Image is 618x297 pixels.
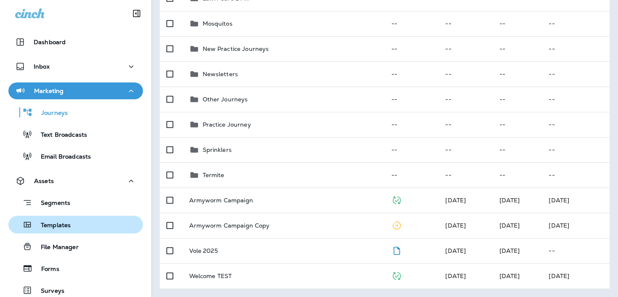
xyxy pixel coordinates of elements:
td: -- [493,87,542,112]
td: -- [542,137,610,162]
button: Dashboard [8,34,143,50]
td: -- [438,36,492,61]
span: Jason Munk [499,222,520,229]
p: Marketing [34,88,63,94]
button: File Manager [8,238,143,255]
td: -- [438,61,492,87]
span: Deanna Durrant [445,222,466,229]
button: Inbox [8,58,143,75]
td: -- [493,137,542,162]
p: Dashboard [34,39,66,45]
td: -- [493,61,542,87]
td: -- [385,137,438,162]
p: Vole 2025 [189,247,218,254]
span: Paused [391,221,402,228]
td: -- [438,162,492,188]
td: -- [385,61,438,87]
p: Assets [34,178,54,184]
p: Armyworm Campaign Copy [189,222,270,229]
span: Jason Munk [445,196,466,204]
span: Draft [391,246,402,254]
span: Jason Munk [499,196,520,204]
td: -- [438,137,492,162]
td: -- [542,87,610,112]
p: File Manager [32,244,79,252]
p: Newsletters [203,71,238,77]
p: Inbox [34,63,50,70]
button: Forms [8,260,143,277]
p: Segments [32,199,70,208]
p: Armyworm Campaign [189,197,253,204]
button: Marketing [8,82,143,99]
span: Jason Munk [445,247,466,255]
button: Journeys [8,103,143,121]
td: -- [493,162,542,188]
td: -- [385,162,438,188]
td: -- [542,11,610,36]
p: Welcome TEST [189,273,232,279]
td: -- [493,112,542,137]
td: -- [542,36,610,61]
span: Published [391,271,402,279]
button: Collapse Sidebar [125,5,148,22]
button: Templates [8,216,143,233]
p: Forms [33,265,59,273]
td: -- [542,112,610,137]
td: -- [438,11,492,36]
p: Mosquitos [203,20,232,27]
td: -- [438,112,492,137]
p: Journeys [33,109,68,117]
td: -- [542,162,610,188]
td: [DATE] [542,188,610,213]
td: -- [493,11,542,36]
p: Surveys [32,287,64,295]
td: -- [542,61,610,87]
button: Text Broadcasts [8,125,143,143]
span: Jason Munk [445,272,466,280]
button: Email Broadcasts [8,147,143,165]
span: Jason Munk [499,247,520,255]
button: Assets [8,172,143,189]
td: -- [493,36,542,61]
span: Published [391,196,402,203]
p: -- [549,247,603,254]
td: -- [385,36,438,61]
p: Practice Journey [203,121,251,128]
p: Termite [203,172,224,178]
td: [DATE] [542,263,610,289]
td: -- [385,11,438,36]
p: Sprinklers [203,146,232,153]
td: -- [385,112,438,137]
td: [DATE] [542,213,610,238]
td: -- [438,87,492,112]
span: Jason Munk [499,272,520,280]
p: Templates [32,222,71,230]
button: Segments [8,194,143,212]
p: Other Journeys [203,96,248,103]
p: Email Broadcasts [32,153,91,161]
p: Text Broadcasts [32,131,87,139]
td: -- [385,87,438,112]
p: New Practice Journeys [203,45,269,52]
